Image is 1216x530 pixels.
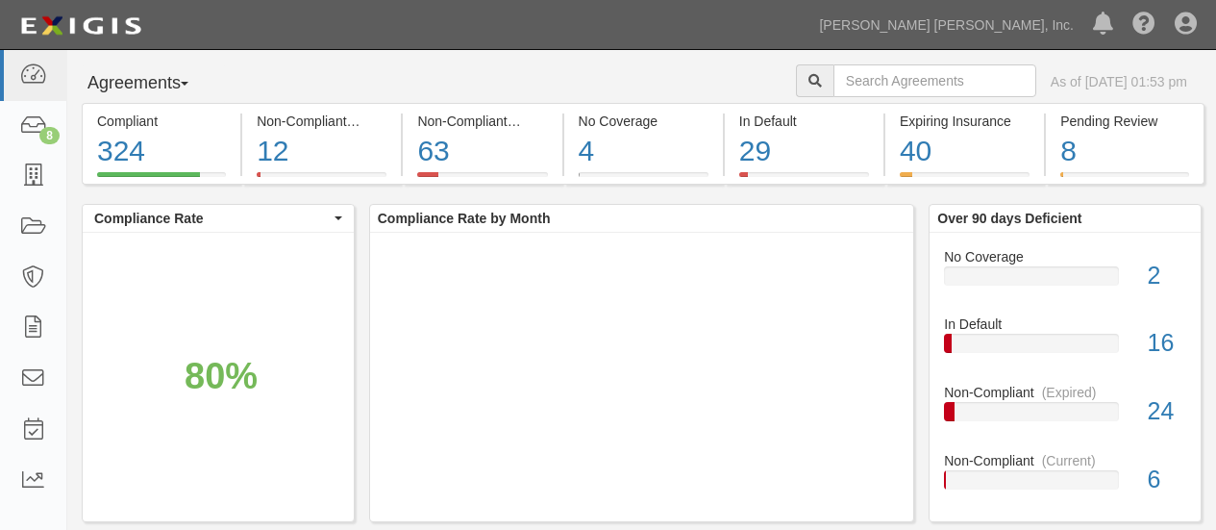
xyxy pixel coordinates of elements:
[937,211,1081,226] b: Over 90 days Deficient
[579,131,708,172] div: 4
[1133,394,1201,429] div: 24
[97,112,226,131] div: Compliant
[1133,463,1201,497] div: 6
[515,112,570,131] div: (Expired)
[1133,259,1201,293] div: 2
[1132,13,1155,37] i: Help Center - Complianz
[1042,383,1097,402] div: (Expired)
[944,383,1186,451] a: Non-Compliant(Expired)24
[378,211,551,226] b: Compliance Rate by Month
[1060,131,1189,172] div: 8
[930,315,1201,334] div: In Default
[1046,172,1204,188] a: Pending Review8
[14,9,147,43] img: logo-5460c22ac91f19d4615b14bd174203de0afe785f0fc80cf4dbbc73dc1793850b.png
[403,172,561,188] a: Non-Compliant(Expired)63
[833,64,1036,97] input: Search Agreements
[930,247,1201,266] div: No Coverage
[82,64,226,103] button: Agreements
[355,112,409,131] div: (Current)
[739,131,869,172] div: 29
[944,247,1186,315] a: No Coverage2
[39,127,60,144] div: 8
[1042,451,1096,470] div: (Current)
[417,112,547,131] div: Non-Compliant (Expired)
[1133,326,1201,361] div: 16
[242,172,401,188] a: Non-Compliant(Current)12
[579,112,708,131] div: No Coverage
[94,209,330,228] span: Compliance Rate
[1051,72,1187,91] div: As of [DATE] 01:53 pm
[257,131,386,172] div: 12
[930,383,1201,402] div: Non-Compliant
[82,172,240,188] a: Compliant324
[930,451,1201,470] div: Non-Compliant
[185,350,258,402] div: 80%
[809,6,1083,44] a: [PERSON_NAME] [PERSON_NAME], Inc.
[1060,112,1189,131] div: Pending Review
[97,131,226,172] div: 324
[257,112,386,131] div: Non-Compliant (Current)
[944,451,1186,505] a: Non-Compliant(Current)6
[564,172,723,188] a: No Coverage4
[725,172,883,188] a: In Default29
[83,205,354,232] button: Compliance Rate
[900,112,1030,131] div: Expiring Insurance
[944,315,1186,383] a: In Default16
[417,131,547,172] div: 63
[739,112,869,131] div: In Default
[885,172,1044,188] a: Expiring Insurance40
[900,131,1030,172] div: 40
